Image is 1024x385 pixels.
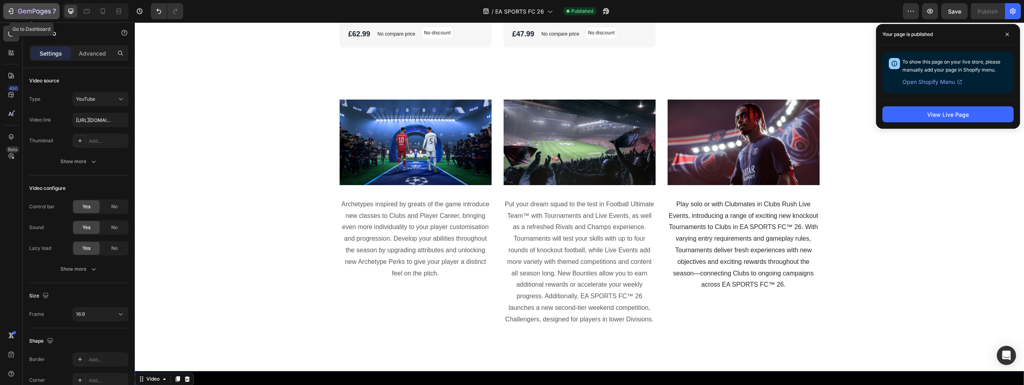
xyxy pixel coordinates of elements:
img: Alt Image [533,77,685,163]
div: Corner [29,377,45,384]
p: 7 [52,6,56,16]
span: Published [571,8,593,15]
span: No [111,224,118,231]
p: Advanced [79,49,106,58]
span: No [111,245,118,252]
span: Yes [82,245,90,252]
button: Publish [971,3,1004,19]
span: Open Shopify Menu [902,77,955,87]
button: Show more [29,154,128,169]
span: / [492,7,494,16]
button: 16:9 [72,307,128,321]
button: View Live Page [882,106,1014,122]
span: 16:9 [76,311,85,317]
img: Alt Image [369,77,521,163]
p: Archetypes inspired by greats of the game introduce new classes to Clubs and Player Career, bring... [206,176,356,257]
div: Frame [29,311,44,318]
iframe: Design area [135,22,1024,385]
span: To show this page on your live store, please manually add your page in Shopify menu. [902,59,1000,73]
div: Video configure [29,185,66,192]
div: Video source [29,77,59,84]
div: Shape [29,336,55,347]
div: Border [29,356,45,363]
button: Show more [29,262,128,276]
div: Add... [89,356,126,363]
div: Size [29,291,50,301]
div: Publish [978,7,998,16]
span: Yes [82,203,90,210]
div: Open Intercom Messenger [997,346,1016,365]
span: Save [948,8,961,15]
div: Sound [29,224,44,231]
span: Yes [82,224,90,231]
div: Video [10,353,26,360]
p: Settings [40,49,62,58]
div: 450 [8,85,19,92]
div: Undo/Redo [151,3,183,19]
div: Type [29,96,40,103]
div: Control bar [29,203,55,210]
img: Alt Image [205,77,357,163]
p: Your page is published [882,30,933,38]
div: View Live Page [927,110,969,119]
div: Add... [89,377,126,384]
button: Save [941,3,968,19]
div: Show more [60,158,98,166]
p: Video [39,28,107,38]
div: Add... [89,138,126,145]
button: 7 [3,3,60,19]
div: Beta [6,146,19,153]
p: Put your dream squad to the test in Football Ultimate Team™ with Tournaments and Live Events, as ... [370,176,520,303]
div: Lazy load [29,245,51,252]
div: Video link [29,116,51,124]
input: Insert video url here [72,113,128,127]
span: Play solo or with Clubmates in Clubs Rush Live Events, introducing a range of exciting new knocko... [534,178,684,266]
span: No [111,203,118,210]
button: YouTube [72,92,128,106]
div: Thumbnail [29,137,53,144]
span: YouTube [76,96,95,102]
span: EA SPORTS FC 26 [495,7,544,16]
div: Show more [60,265,98,273]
